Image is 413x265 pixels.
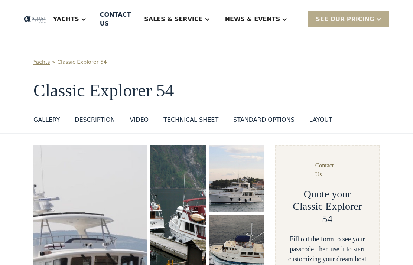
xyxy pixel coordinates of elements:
div: DESCRIPTION [75,115,115,124]
a: layout [309,115,332,127]
div: > [52,58,56,66]
a: standard options [233,115,295,127]
div: SEE Our Pricing [316,15,374,24]
a: open lightbox [209,145,265,212]
h2: Classic Explorer 54 [287,200,367,225]
div: Contact Us [315,161,339,179]
div: Yachts [53,15,79,24]
h2: Quote your [304,188,351,200]
a: Classic Explorer 54 [57,58,107,66]
div: Contact US [100,10,131,28]
a: DESCRIPTION [75,115,115,127]
a: VIDEO [130,115,149,127]
h1: Classic Explorer 54 [33,81,380,101]
div: News & EVENTS [225,15,280,24]
img: logo [24,16,46,23]
div: layout [309,115,332,124]
div: Sales & Service [137,4,217,34]
div: SEE Our Pricing [308,11,389,27]
div: VIDEO [130,115,149,124]
a: GALLERY [33,115,60,127]
a: Yachts [33,58,50,66]
div: Sales & Service [144,15,202,24]
div: News & EVENTS [218,4,295,34]
div: GALLERY [33,115,60,124]
div: Yachts [46,4,94,34]
div: Technical sheet [163,115,218,124]
a: Technical sheet [163,115,218,127]
div: standard options [233,115,295,124]
img: 50 foot motor yacht [209,145,265,212]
